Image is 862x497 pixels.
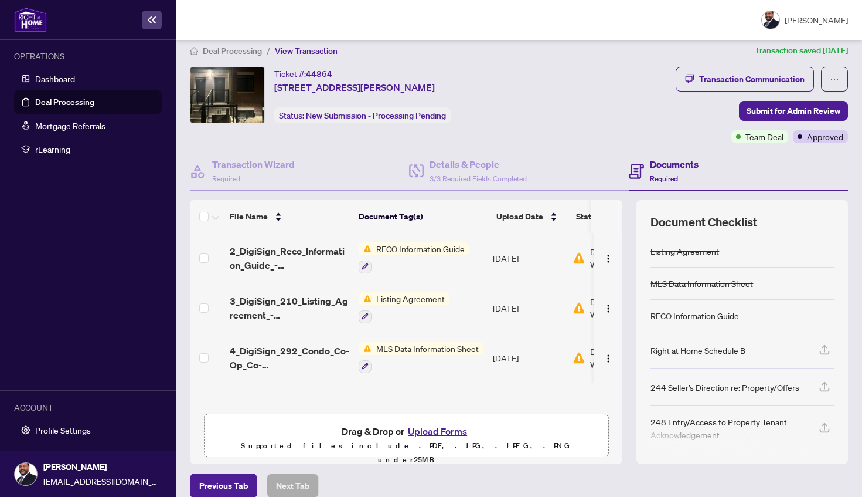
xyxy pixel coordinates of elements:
[590,245,663,271] span: Document Needs Work
[604,354,613,363] img: Logo
[199,476,248,495] span: Previous Tab
[430,157,527,171] h4: Details & People
[359,242,372,255] img: Status Icon
[205,414,608,476] span: Drag & Drop orUpload FormsSupported files include .PDF, .JPG, .JPEG, .PNG under25MB
[739,101,848,121] button: Submit for Admin Review
[212,157,295,171] h4: Transaction Wizard
[830,75,839,84] span: ellipsis
[14,401,162,414] div: ACCOUNT
[214,439,598,467] p: Supported files include .PDF, .JPG, .JPEG, .PNG under 25 MB
[274,80,435,94] span: [STREET_ADDRESS][PERSON_NAME]
[650,214,757,231] span: Document Checklist
[676,67,814,92] button: Transaction Communication
[755,44,848,58] article: Transaction saved [DATE]
[488,283,568,333] td: [DATE]
[372,242,469,255] span: RECO Information Guide
[359,292,372,305] img: Status Icon
[267,44,270,58] li: /
[650,415,806,441] div: 248 Entry/Access to Property Tenant Acknowledgement
[571,200,671,233] th: Status
[650,381,799,394] div: 244 Seller’s Direction re: Property/Offers
[190,67,264,123] img: IMG-W12281259_1.jpg
[43,461,161,474] span: [PERSON_NAME]
[573,351,585,364] img: Document Status
[275,46,338,56] span: View Transaction
[650,344,745,357] div: Right at Home Schedule B
[230,210,268,223] span: File Name
[807,130,843,143] span: Approved
[203,46,262,56] span: Deal Processing
[745,130,783,143] span: Team Deal
[230,294,349,322] span: 3_DigiSign_210_Listing_Agreement_-_Landlord_Representation_Agreement_-_Authority_to_Offer_for_Lea...
[492,200,571,233] th: Upload Date
[747,102,840,120] span: Submit for Admin Review
[762,11,779,29] img: Profile Icon
[599,299,618,317] button: Logo
[576,210,600,223] span: Status
[190,47,198,55] span: home
[354,200,492,233] th: Document Tag(s)
[306,69,332,79] span: 44864
[306,110,446,121] span: New Submission - Processing Pending
[404,424,471,439] button: Upload Forms
[359,292,449,323] button: Status IconListing Agreement
[359,242,469,273] button: Status IconRECO Information Guide
[35,73,75,84] a: Dashboard
[14,49,162,62] div: OPERATIONS
[599,349,618,367] button: Logo
[488,233,568,283] td: [DATE]
[15,463,37,485] img: Profile Icon
[225,200,354,233] th: File Name
[430,174,527,183] span: 3/3 Required Fields Completed
[496,210,543,223] span: Upload Date
[604,254,613,263] img: Logo
[43,475,161,488] span: [EMAIL_ADDRESS][DOMAIN_NAME]
[230,244,349,272] span: 2_DigiSign_Reco_Information_Guide_-_RECO_Forms.pdf
[488,333,568,383] td: [DATE]
[274,67,332,80] div: Ticket #:
[599,249,618,268] button: Logo
[212,174,240,183] span: Required
[699,70,805,89] div: Transaction Communication
[650,174,678,183] span: Required
[604,304,613,313] img: Logo
[785,13,848,26] h5: [PERSON_NAME]
[573,302,585,315] img: Document Status
[650,245,719,258] div: Listing Agreement
[359,342,483,373] button: Status IconMLS Data Information Sheet
[35,97,94,107] a: Deal Processing
[35,425,91,435] a: Profile Settings
[359,342,372,355] img: Status Icon
[35,143,155,155] span: rLearning
[650,157,699,171] h4: Documents
[650,277,753,290] div: MLS Data Information Sheet
[590,345,663,371] span: Document Needs Work
[372,292,449,305] span: Listing Agreement
[372,342,483,355] span: MLS Data Information Sheet
[35,120,105,131] a: Mortgage Referrals
[590,295,663,321] span: Document Needs Work
[274,107,451,123] div: Status:
[573,252,585,265] img: Document Status
[342,424,471,439] span: Drag & Drop or
[650,309,739,322] div: RECO Information Guide
[230,344,349,372] span: 4_DigiSign_292_Condo_Co-Op_Co-Ownership_Time_Share_-_Lease_Sub-Lease_MLS_Data_Information_Form_-_...
[14,7,47,32] img: logo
